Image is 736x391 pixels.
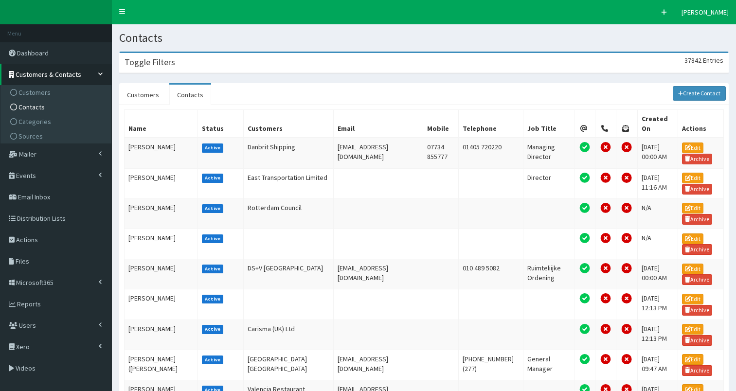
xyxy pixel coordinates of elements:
[682,354,703,365] a: Edit
[202,295,224,303] label: Active
[682,324,703,335] a: Edit
[459,110,523,138] th: Telephone
[523,168,574,198] td: Director
[202,234,224,243] label: Active
[682,154,712,164] a: Archive
[682,294,703,304] a: Edit
[18,132,43,141] span: Sources
[125,110,198,138] th: Name
[523,259,574,289] td: Ruimteliijke Ordening
[595,110,616,138] th: Telephone Permission
[17,300,41,308] span: Reports
[459,138,523,168] td: 01405 720220
[125,58,175,67] h3: Toggle Filters
[682,365,712,376] a: Archive
[637,320,678,350] td: [DATE] 12:13 PM
[637,168,678,198] td: [DATE] 11:16 AM
[119,85,167,105] a: Customers
[197,110,244,138] th: Status
[523,138,574,168] td: Managing Director
[637,229,678,259] td: N/A
[459,350,523,380] td: [PHONE_NUMBER] (277)
[125,289,198,320] td: [PERSON_NAME]
[574,110,595,138] th: Email Permission
[17,49,49,57] span: Dashboard
[682,264,703,274] a: Edit
[523,350,574,380] td: General Manager
[682,8,729,17] span: [PERSON_NAME]
[523,110,574,138] th: Job Title
[202,325,224,334] label: Active
[125,229,198,259] td: [PERSON_NAME]
[244,168,334,198] td: East Transportation Limited
[18,88,51,97] span: Customers
[19,321,36,330] span: Users
[334,110,423,138] th: Email
[169,85,211,105] a: Contacts
[202,174,224,182] label: Active
[682,173,703,183] a: Edit
[125,138,198,168] td: [PERSON_NAME]
[423,138,458,168] td: 07734 855777
[682,184,712,195] a: Archive
[202,265,224,273] label: Active
[673,86,726,101] a: Create Contact
[125,350,198,380] td: [PERSON_NAME] ([PERSON_NAME]
[125,198,198,229] td: [PERSON_NAME]
[18,117,51,126] span: Categories
[682,203,703,213] a: Edit
[637,138,678,168] td: [DATE] 00:00 AM
[244,259,334,289] td: DS+V [GEOGRAPHIC_DATA]
[16,278,54,287] span: Microsoft365
[682,274,712,285] a: Archive
[202,204,224,213] label: Active
[637,350,678,380] td: [DATE] 09:47 AM
[682,214,712,225] a: Archive
[125,320,198,350] td: [PERSON_NAME]
[19,150,36,159] span: Mailer
[334,138,423,168] td: [EMAIL_ADDRESS][DOMAIN_NAME]
[682,244,712,255] a: Archive
[202,143,224,152] label: Active
[202,355,224,364] label: Active
[637,259,678,289] td: [DATE] 00:00 AM
[637,110,678,138] th: Created On
[16,70,81,79] span: Customers & Contacts
[678,110,724,138] th: Actions
[244,198,334,229] td: Rotterdam Council
[244,110,334,138] th: Customers
[684,56,701,65] span: 37842
[3,114,111,129] a: Categories
[244,138,334,168] td: Danbrit Shipping
[244,320,334,350] td: Carisma (UK) Ltd
[18,103,45,111] span: Contacts
[703,56,723,65] span: Entries
[3,100,111,114] a: Contacts
[334,350,423,380] td: [EMAIL_ADDRESS][DOMAIN_NAME]
[125,259,198,289] td: [PERSON_NAME]
[125,168,198,198] td: [PERSON_NAME]
[682,305,712,316] a: Archive
[17,214,66,223] span: Distribution Lists
[119,32,729,44] h1: Contacts
[18,193,50,201] span: Email Inbox
[16,235,38,244] span: Actions
[334,259,423,289] td: [EMAIL_ADDRESS][DOMAIN_NAME]
[16,342,30,351] span: Xero
[16,171,36,180] span: Events
[459,259,523,289] td: 010 489 5082
[637,198,678,229] td: N/A
[423,110,458,138] th: Mobile
[637,289,678,320] td: [DATE] 12:13 PM
[682,233,703,244] a: Edit
[682,335,712,346] a: Archive
[3,129,111,143] a: Sources
[16,364,36,373] span: Videos
[682,142,703,153] a: Edit
[244,350,334,380] td: [GEOGRAPHIC_DATA] [GEOGRAPHIC_DATA]
[16,257,29,266] span: Files
[3,85,111,100] a: Customers
[616,110,637,138] th: Post Permission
